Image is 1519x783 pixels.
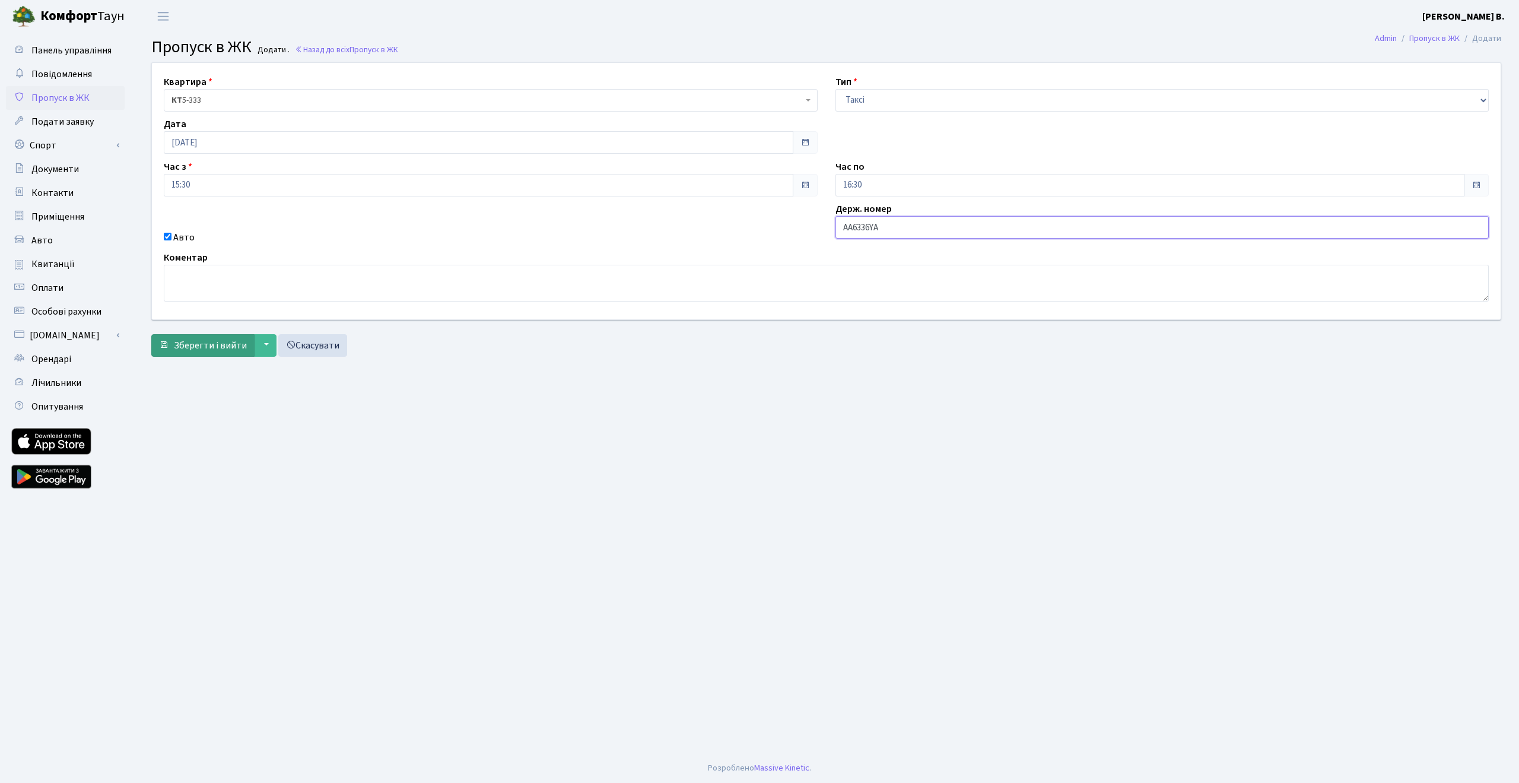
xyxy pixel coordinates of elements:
label: Коментар [164,251,208,265]
span: <b>КТ</b>&nbsp;&nbsp;&nbsp;&nbsp;5-333 [171,94,803,106]
a: Massive Kinetic [754,762,809,774]
a: Пропуск в ЖК [1409,32,1460,45]
img: logo.png [12,5,36,28]
a: Пропуск в ЖК [6,86,125,110]
b: КТ [171,94,182,106]
a: [PERSON_NAME] В. [1422,9,1505,24]
a: Опитування [6,395,125,419]
label: Квартира [164,75,212,89]
input: AA0001AA [835,216,1489,239]
a: Скасувати [278,334,347,357]
label: Держ. номер [835,202,892,216]
span: Зберегти і вийти [174,339,247,352]
a: Назад до всіхПропуск в ЖК [295,44,398,55]
a: Подати заявку [6,110,125,134]
span: Особові рахунки [31,305,101,318]
nav: breadcrumb [1357,26,1519,51]
span: Авто [31,234,53,247]
div: Розроблено . [708,762,811,775]
li: Додати [1460,32,1501,45]
a: [DOMAIN_NAME] [6,324,125,347]
span: Опитування [31,400,83,413]
span: Квитанції [31,258,75,271]
span: Контакти [31,186,74,199]
span: Пропуск в ЖК [349,44,398,55]
a: Авто [6,229,125,252]
span: Оплати [31,281,63,294]
label: Час з [164,160,192,174]
a: Орендарі [6,347,125,371]
span: Лічильники [31,376,81,389]
span: Приміщення [31,210,84,223]
label: Дата [164,117,186,131]
label: Час по [835,160,865,174]
a: Повідомлення [6,62,125,86]
span: Орендарі [31,353,71,366]
a: Контакти [6,181,125,205]
a: Admin [1375,32,1397,45]
small: Додати . [255,45,290,55]
a: Спорт [6,134,125,157]
label: Авто [173,230,195,245]
a: Квитанції [6,252,125,276]
a: Лічильники [6,371,125,395]
b: [PERSON_NAME] В. [1422,10,1505,23]
a: Оплати [6,276,125,300]
span: Подати заявку [31,115,94,128]
span: Пропуск в ЖК [31,91,90,104]
a: Приміщення [6,205,125,229]
a: Документи [6,157,125,181]
span: Пропуск в ЖК [151,35,252,59]
a: Особові рахунки [6,300,125,324]
span: Таун [40,7,125,27]
span: Документи [31,163,79,176]
span: Панель управління [31,44,112,57]
span: <b>КТ</b>&nbsp;&nbsp;&nbsp;&nbsp;5-333 [164,89,818,112]
span: Повідомлення [31,68,92,81]
label: Тип [835,75,857,89]
button: Переключити навігацію [148,7,178,26]
a: Панель управління [6,39,125,62]
b: Комфорт [40,7,97,26]
button: Зберегти і вийти [151,334,255,357]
